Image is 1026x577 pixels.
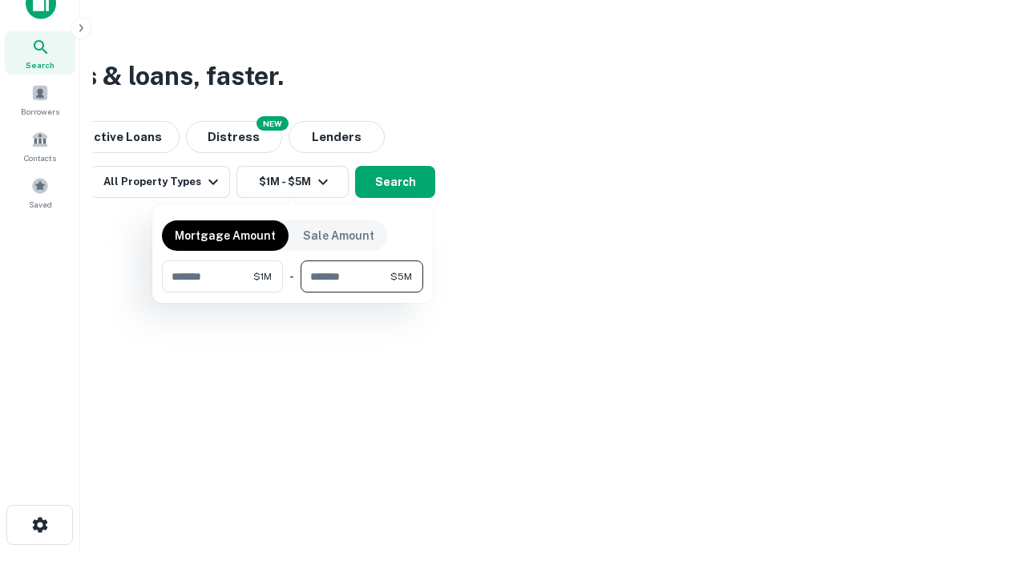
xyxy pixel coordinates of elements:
[303,227,374,244] p: Sale Amount
[253,269,272,284] span: $1M
[175,227,276,244] p: Mortgage Amount
[390,269,412,284] span: $5M
[289,260,294,293] div: -
[946,449,1026,526] iframe: Chat Widget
